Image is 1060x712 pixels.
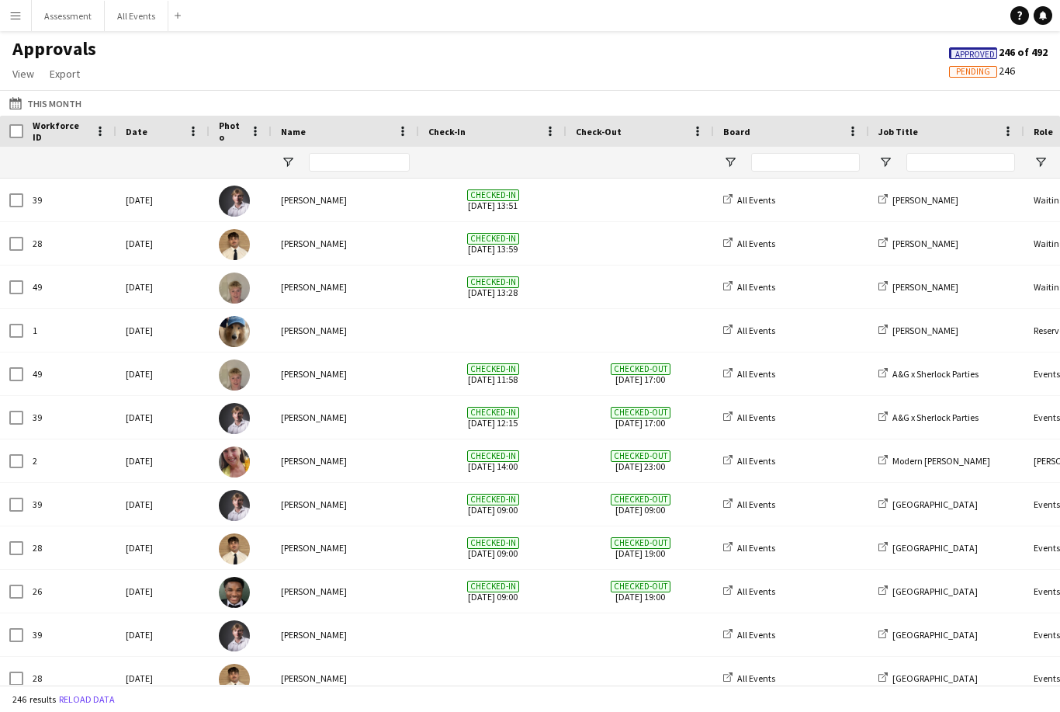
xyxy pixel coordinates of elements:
span: [DATE] 09:00 [576,483,705,526]
span: [DATE] 12:15 [428,396,557,439]
img: Joshua Mensah [219,577,250,608]
span: Export [50,67,80,81]
div: [PERSON_NAME] [272,266,419,308]
div: [PERSON_NAME] [272,483,419,526]
span: All Events [737,455,775,467]
span: Checked-out [611,450,670,462]
span: Pending [956,67,990,77]
div: [DATE] [116,439,210,482]
div: 1 [23,309,116,352]
span: [DATE] 23:00 [576,439,705,482]
div: [DATE] [116,613,210,656]
span: Checked-in [467,494,519,505]
a: All Events [723,542,775,554]
input: Job Title Filter Input [906,153,1015,172]
div: [PERSON_NAME] [272,570,419,613]
span: Check-In [428,126,466,137]
span: Checked-out [611,537,670,549]
div: 39 [23,613,116,656]
span: Name [281,126,306,137]
span: [PERSON_NAME] [892,194,958,206]
span: [DATE] 11:58 [428,353,557,395]
a: [GEOGRAPHIC_DATA] [878,498,978,510]
div: 2 [23,439,116,482]
div: 49 [23,353,116,395]
div: [PERSON_NAME] [272,179,419,221]
span: 246 of 492 [949,45,1048,59]
span: [DATE] 09:00 [428,483,557,526]
img: Kee Wong [219,316,250,347]
span: [DATE] 09:00 [428,526,557,569]
a: [PERSON_NAME] [878,325,958,336]
div: [PERSON_NAME] [272,353,419,395]
span: [DATE] 13:28 [428,266,557,308]
img: Alexander Jones [219,273,250,304]
div: [DATE] [116,309,210,352]
span: [GEOGRAPHIC_DATA] [892,672,978,684]
input: Name Filter Input [309,153,410,172]
a: [PERSON_NAME] [878,281,958,293]
div: [PERSON_NAME] [272,222,419,265]
div: [PERSON_NAME] [272,309,419,352]
a: All Events [723,498,775,510]
span: Checked-in [467,189,519,201]
div: 28 [23,657,116,700]
a: Export [43,64,86,84]
button: Open Filter Menu [1034,155,1048,169]
div: 28 [23,526,116,569]
a: All Events [723,629,775,641]
div: 39 [23,179,116,221]
button: Open Filter Menu [723,155,737,169]
span: [DATE] 09:00 [428,570,557,613]
span: Checked-in [467,233,519,245]
a: [PERSON_NAME] [878,238,958,249]
span: Checked-in [467,363,519,375]
div: [DATE] [116,396,210,439]
a: A&G x Sherlock Parties [878,412,979,423]
span: [PERSON_NAME] [892,238,958,249]
span: All Events [737,542,775,554]
span: All Events [737,238,775,249]
div: [PERSON_NAME] [272,613,419,656]
img: Ruth Danieli [219,446,250,478]
div: [DATE] [116,266,210,308]
div: [DATE] [116,222,210,265]
span: Checked-in [467,450,519,462]
span: All Events [737,325,775,336]
div: 28 [23,222,116,265]
span: Checked-in [467,276,519,288]
span: All Events [737,368,775,380]
span: A&G x Sherlock Parties [892,368,979,380]
div: [DATE] [116,483,210,526]
span: Checked-in [467,407,519,419]
a: All Events [723,238,775,249]
span: Checked-in [467,537,519,549]
span: A&G x Sherlock Parties [892,412,979,423]
button: Assessment [32,1,105,31]
button: All Events [105,1,168,31]
div: [PERSON_NAME] [272,439,419,482]
div: [DATE] [116,657,210,700]
span: [GEOGRAPHIC_DATA] [892,498,978,510]
a: All Events [723,368,775,380]
img: Robert Usher [219,403,250,434]
span: All Events [737,498,775,510]
div: [PERSON_NAME] [272,657,419,700]
button: Open Filter Menu [878,155,892,169]
span: [PERSON_NAME] [892,281,958,293]
div: [DATE] [116,570,210,613]
span: [DATE] 13:51 [428,179,557,221]
div: 49 [23,266,116,308]
span: [DATE] 17:00 [576,396,705,439]
a: All Events [723,194,775,206]
img: George Long [219,229,250,260]
div: [DATE] [116,526,210,569]
div: [PERSON_NAME] [272,396,419,439]
a: All Events [723,672,775,684]
a: All Events [723,455,775,467]
img: Alexander Jones [219,359,250,391]
a: [GEOGRAPHIC_DATA] [878,542,978,554]
a: [GEOGRAPHIC_DATA] [878,672,978,684]
img: George Long [219,533,250,564]
span: All Events [737,585,775,597]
